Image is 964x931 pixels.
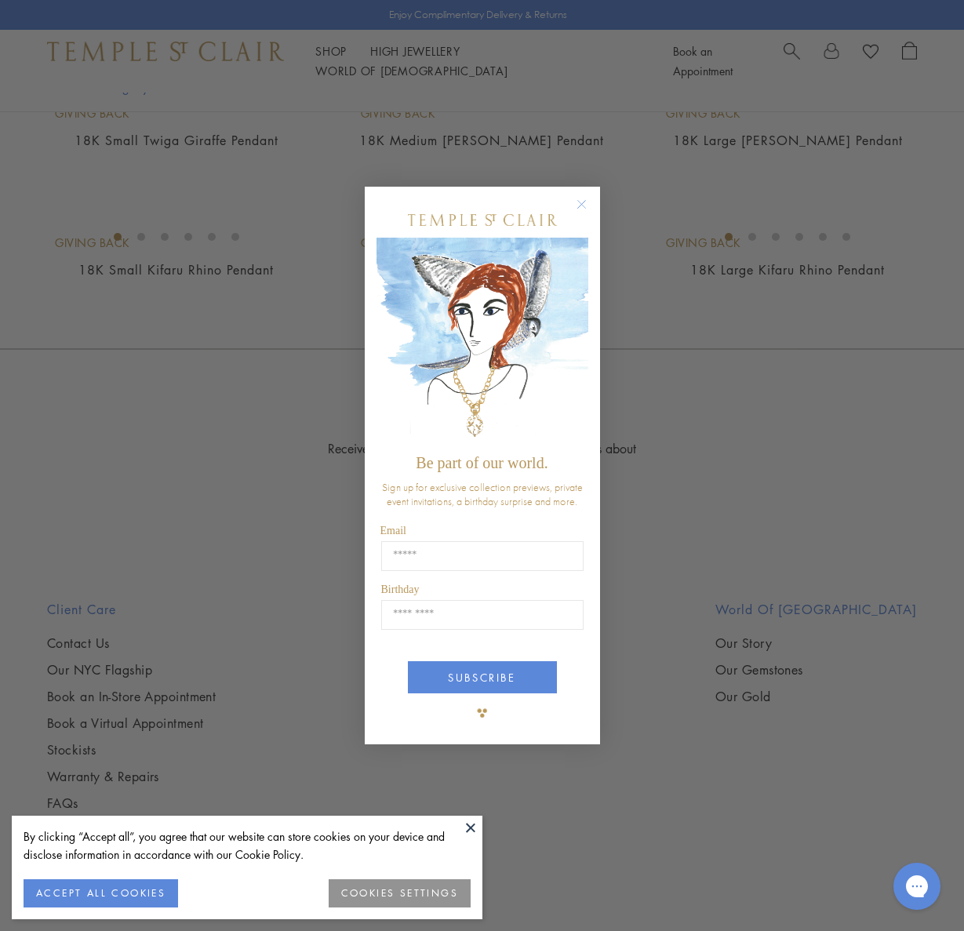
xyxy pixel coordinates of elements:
[382,480,583,508] span: Sign up for exclusive collection previews, private event invitations, a birthday surprise and more.
[24,879,178,907] button: ACCEPT ALL COOKIES
[408,661,557,693] button: SUBSCRIBE
[467,697,498,729] img: TSC
[886,857,948,915] iframe: Gorgias live chat messenger
[380,525,406,536] span: Email
[416,454,547,471] span: Be part of our world.
[24,827,471,864] div: By clicking “Accept all”, you agree that our website can store cookies on your device and disclos...
[377,238,588,447] img: c4a9eb12-d91a-4d4a-8ee0-386386f4f338.jpeg
[408,214,557,226] img: Temple St. Clair
[580,202,599,222] button: Close dialog
[329,879,471,907] button: COOKIES SETTINGS
[381,584,420,595] span: Birthday
[381,541,584,571] input: Email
